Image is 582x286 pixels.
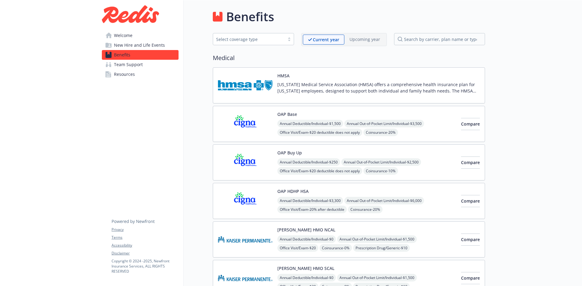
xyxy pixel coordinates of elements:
[277,129,362,136] span: Office Visit/Exam - $20 deductible does not apply
[313,36,339,43] p: Current year
[102,69,179,79] a: Resources
[218,111,273,137] img: CIGNA carrier logo
[350,36,380,42] p: Upcoming year
[277,111,297,117] button: OAP Base
[218,150,273,175] img: CIGNA carrier logo
[461,160,480,165] span: Compare
[341,158,421,166] span: Annual Out-of-Pocket Limit/Individual - $2,500
[461,121,480,127] span: Compare
[114,60,143,69] span: Team Support
[102,31,179,40] a: Welcome
[218,227,273,252] img: Kaiser Permanente Insurance Company carrier logo
[277,158,340,166] span: Annual Deductible/Individual - $250
[277,197,343,204] span: Annual Deductible/Individual - $3,300
[114,69,135,79] span: Resources
[277,167,362,175] span: Office Visit/Exam - $20 deductible does not apply
[461,237,480,242] span: Compare
[102,60,179,69] a: Team Support
[277,188,309,194] button: OAP HDHP HSA
[461,118,480,130] button: Compare
[112,243,178,248] a: Accessibility
[216,36,282,42] div: Select coverage type
[112,251,178,256] a: Disclaimer
[277,72,289,79] button: HMSA
[218,188,273,214] img: CIGNA carrier logo
[394,33,485,45] input: search by carrier, plan name or type
[277,120,343,127] span: Annual Deductible/Individual - $1,500
[461,156,480,169] button: Compare
[277,150,302,156] button: OAP Buy Up
[102,40,179,50] a: New Hire and Life Events
[363,167,398,175] span: Coinsurance - 10%
[277,265,334,271] button: [PERSON_NAME] HMO SCAL
[102,50,179,60] a: Benefits
[353,244,410,252] span: Prescription Drug/Generic - $10
[213,53,485,62] h2: Medical
[114,31,132,40] span: Welcome
[461,275,480,281] span: Compare
[277,227,335,233] button: [PERSON_NAME] HMO NCAL
[344,197,424,204] span: Annual Out-of-Pocket Limit/Individual - $6,000
[344,35,385,45] span: Upcoming year
[114,40,165,50] span: New Hire and Life Events
[277,206,347,213] span: Office Visit/Exam - 20% after deductible
[461,234,480,246] button: Compare
[461,198,480,204] span: Compare
[344,120,424,127] span: Annual Out-of-Pocket Limit/Individual - $3,500
[363,129,398,136] span: Coinsurance - 20%
[112,227,178,232] a: Privacy
[277,81,480,94] p: [US_STATE] Medical Service Association (HMSA) offers a comprehensive health insurance plan for [U...
[461,272,480,284] button: Compare
[277,274,336,281] span: Annual Deductible/Individual - $0
[112,235,178,240] a: Terms
[112,258,178,274] p: Copyright © 2024 - 2025 , Newfront Insurance Services, ALL RIGHTS RESERVED
[337,235,417,243] span: Annual Out-of-Pocket Limit/Individual - $1,500
[461,195,480,207] button: Compare
[277,235,336,243] span: Annual Deductible/Individual - $0
[319,244,352,252] span: Coinsurance - 0%
[218,72,273,98] img: Hawaii Medical Service Association carrier logo
[114,50,130,60] span: Benefits
[348,206,383,213] span: Coinsurance - 20%
[277,244,318,252] span: Office Visit/Exam - $20
[226,8,274,26] h1: Benefits
[337,274,417,281] span: Annual Out-of-Pocket Limit/Individual - $1,500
